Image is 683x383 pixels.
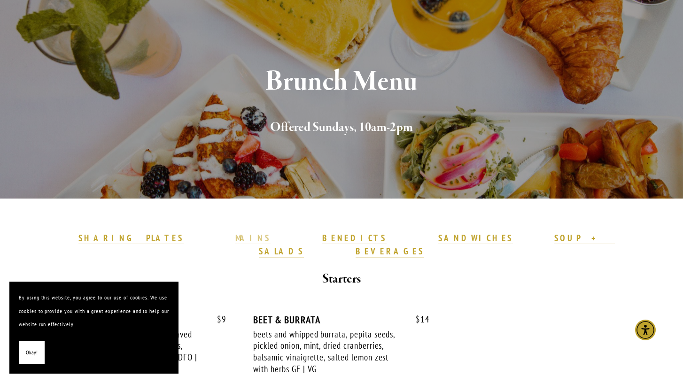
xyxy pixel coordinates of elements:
strong: MAINS [235,232,271,244]
p: By using this website, you agree to our use of cookies. We use cookies to provide you with a grea... [19,291,169,331]
section: Cookie banner [9,282,179,374]
strong: Starters [322,271,361,287]
strong: SHARING PLATES [78,232,184,244]
div: beets and whipped burrata, pepita seeds, pickled onion, mint, dried cranberries, balsamic vinaigr... [253,329,403,375]
span: Okay! [26,346,38,360]
a: BENEDICTS [322,232,387,245]
span: 9 [208,314,226,325]
strong: SANDWICHES [438,232,513,244]
a: SOUP + SALADS [259,232,614,258]
span: $ [217,314,222,325]
button: Okay! [19,341,45,365]
a: SANDWICHES [438,232,513,245]
h1: Brunch Menu [68,67,615,97]
div: BEET & BURRATA [253,314,429,326]
a: SHARING PLATES [78,232,184,245]
span: $ [416,314,420,325]
span: 14 [406,314,430,325]
h2: Offered Sundays, 10am-2pm [68,118,615,138]
strong: BEVERAGES [356,245,424,257]
a: BEVERAGES [356,245,424,258]
div: Accessibility Menu [635,320,656,340]
strong: BENEDICTS [322,232,387,244]
a: MAINS [235,232,271,245]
